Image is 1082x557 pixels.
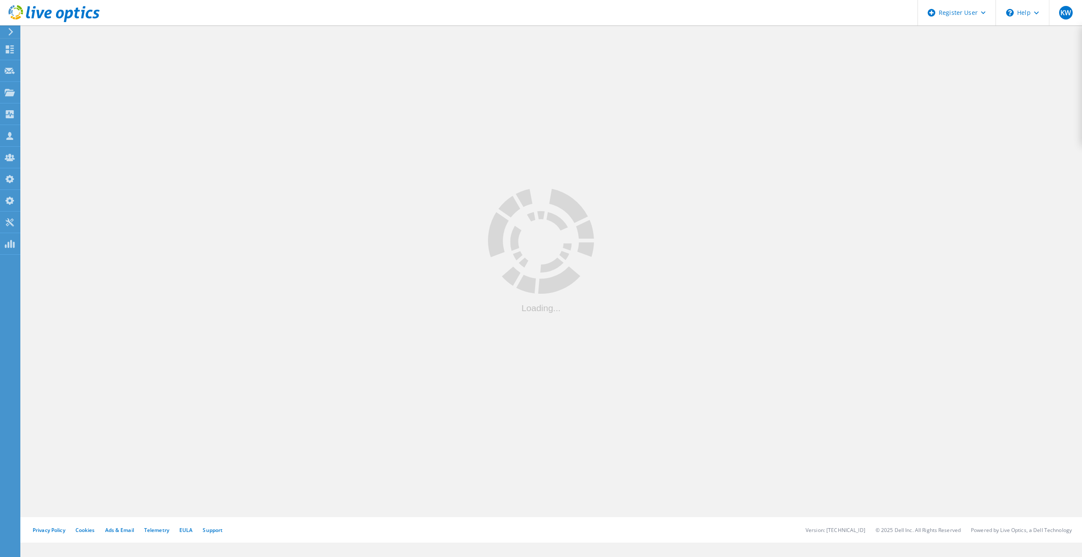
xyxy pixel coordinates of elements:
[488,304,594,312] div: Loading...
[144,526,169,534] a: Telemetry
[1060,9,1071,16] span: KW
[105,526,134,534] a: Ads & Email
[203,526,223,534] a: Support
[179,526,192,534] a: EULA
[1006,9,1014,17] svg: \n
[806,526,865,534] li: Version: [TECHNICAL_ID]
[33,526,65,534] a: Privacy Policy
[75,526,95,534] a: Cookies
[971,526,1072,534] li: Powered by Live Optics, a Dell Technology
[876,526,961,534] li: © 2025 Dell Inc. All Rights Reserved
[8,18,100,24] a: Live Optics Dashboard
